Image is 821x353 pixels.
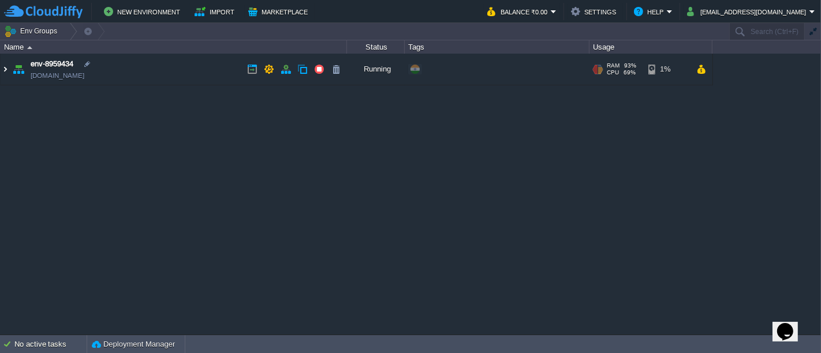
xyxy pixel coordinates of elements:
div: Status [348,40,404,54]
button: [EMAIL_ADDRESS][DOMAIN_NAME] [687,5,809,18]
a: env-8959434 [31,58,73,70]
button: Settings [571,5,620,18]
span: 93% [624,62,636,69]
div: Name [1,40,346,54]
iframe: chat widget [773,307,809,341]
img: AMDAwAAAACH5BAEAAAAALAAAAAABAAEAAAICRAEAOw== [10,54,27,85]
div: Usage [590,40,712,54]
button: New Environment [104,5,184,18]
button: Import [195,5,238,18]
button: Help [634,5,667,18]
span: RAM [607,62,620,69]
div: 1% [648,54,686,85]
a: [DOMAIN_NAME] [31,70,84,81]
img: AMDAwAAAACH5BAEAAAAALAAAAAABAAEAAAICRAEAOw== [1,54,10,85]
div: Tags [405,40,589,54]
img: CloudJiffy [4,5,83,19]
span: CPU [607,69,619,76]
img: AMDAwAAAACH5BAEAAAAALAAAAAABAAEAAAICRAEAOw== [27,46,32,49]
button: Balance ₹0.00 [487,5,551,18]
button: Marketplace [248,5,311,18]
div: Running [347,54,405,85]
span: 69% [624,69,636,76]
button: Deployment Manager [92,339,175,350]
button: Env Groups [4,23,61,39]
